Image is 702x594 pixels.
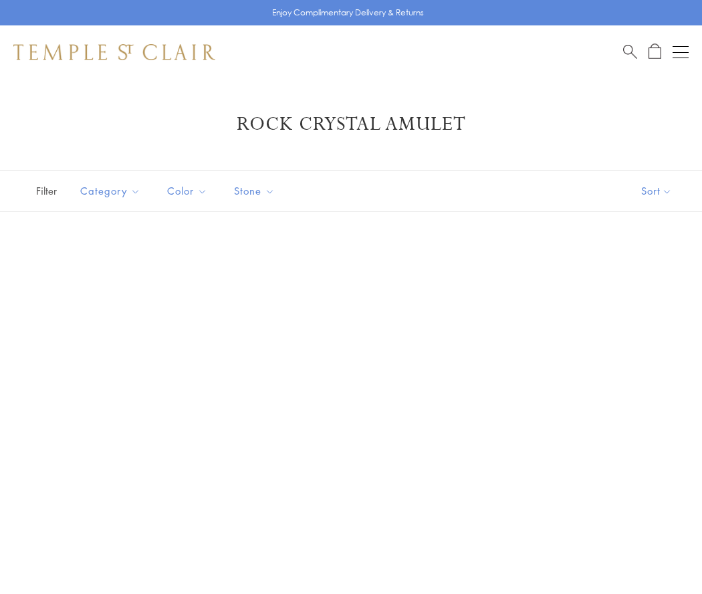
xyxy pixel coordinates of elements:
[13,44,215,60] img: Temple St. Clair
[74,183,150,199] span: Category
[649,43,661,60] a: Open Shopping Bag
[673,44,689,60] button: Open navigation
[70,176,150,206] button: Category
[272,6,424,19] p: Enjoy Complimentary Delivery & Returns
[157,176,217,206] button: Color
[33,112,669,136] h1: Rock Crystal Amulet
[160,183,217,199] span: Color
[224,176,285,206] button: Stone
[227,183,285,199] span: Stone
[623,43,637,60] a: Search
[611,171,702,211] button: Show sort by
